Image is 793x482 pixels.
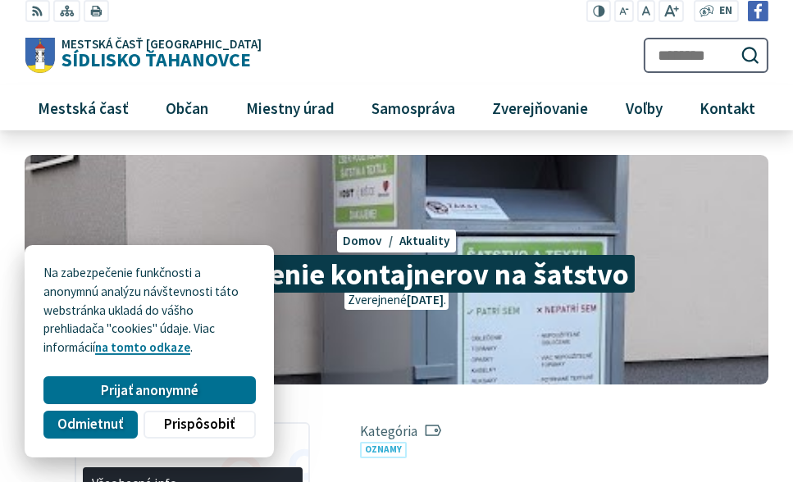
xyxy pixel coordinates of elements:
[619,85,668,130] span: Voľby
[25,38,55,74] img: Prejsť na domovskú stránku
[748,1,768,21] img: Prejsť na Facebook stránku
[144,411,255,439] button: Prispôsobiť
[43,376,255,404] button: Prijať anonymné
[57,416,123,433] span: Odmietnuť
[486,85,595,130] span: Zverejňovanie
[360,442,407,459] a: Oznamy
[719,2,732,20] span: EN
[55,38,262,70] span: Sídlisko Ťahanovce
[95,339,190,355] a: na tomto odkaze
[158,255,634,293] span: Odstránenie kontajnerov na šatstvo
[407,292,444,307] span: [DATE]
[43,264,255,357] p: Na zabezpečenie funkčnosti a anonymnú analýzu návštevnosti táto webstránka ukladá do vášho prehli...
[159,85,214,130] span: Občan
[239,85,340,130] span: Miestny úrad
[31,85,134,130] span: Mestská časť
[25,38,262,74] a: Logo Sídlisko Ťahanovce, prejsť na domovskú stránku.
[480,85,600,130] a: Zverejňovanie
[360,422,442,440] span: Kategória
[233,85,346,130] a: Miestny úrad
[25,85,140,130] a: Mestská časť
[359,85,467,130] a: Samospráva
[687,85,768,130] a: Kontakt
[343,233,399,248] a: Domov
[62,38,262,50] span: Mestská časť [GEOGRAPHIC_DATA]
[153,85,221,130] a: Občan
[343,233,382,248] span: Domov
[164,416,235,433] span: Prispôsobiť
[365,85,461,130] span: Samospráva
[613,85,675,130] a: Voľby
[714,2,736,20] a: EN
[399,233,450,248] a: Aktuality
[43,411,137,439] button: Odmietnuť
[694,85,762,130] span: Kontakt
[344,291,448,310] p: Zverejnené .
[101,382,198,399] span: Prijať anonymné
